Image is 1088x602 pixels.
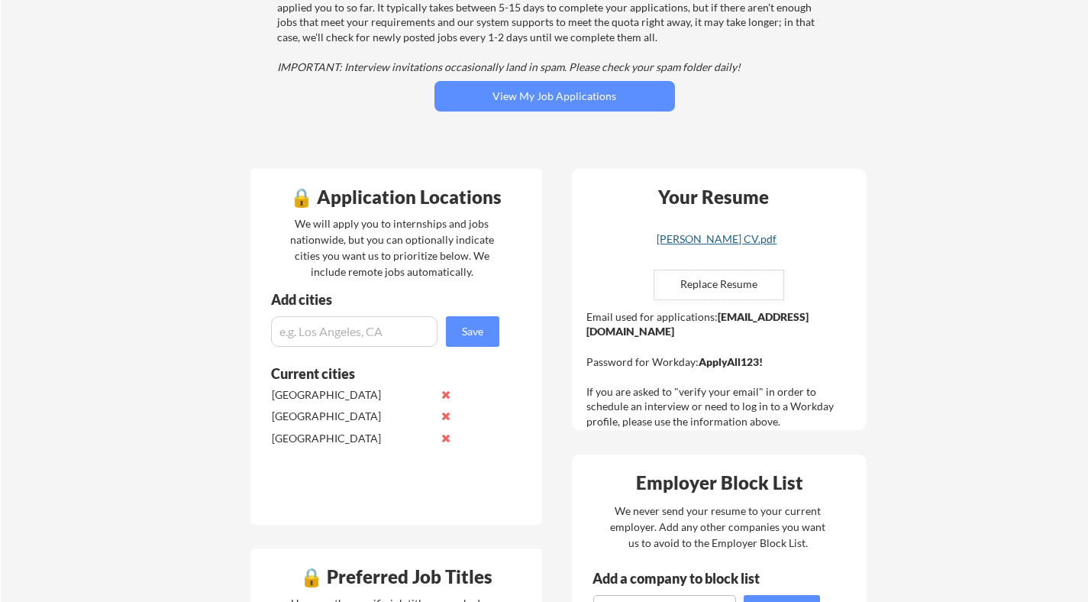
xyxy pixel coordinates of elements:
[254,568,538,586] div: 🔒 Preferred Job Titles
[638,188,789,206] div: Your Resume
[271,367,483,380] div: Current cities
[434,81,675,112] button: View My Job Applications
[254,188,538,206] div: 🔒 Application Locations
[271,293,503,306] div: Add cities
[578,474,862,492] div: Employer Block List
[586,310,809,338] strong: [EMAIL_ADDRESS][DOMAIN_NAME]
[592,571,783,585] div: Add a company to block list
[272,409,433,424] div: [GEOGRAPHIC_DATA]
[446,316,499,347] button: Save
[272,431,433,446] div: [GEOGRAPHIC_DATA]
[586,309,856,429] div: Email used for applications: Password for Workday: If you are asked to "verify your email" in ord...
[626,234,808,244] div: [PERSON_NAME] CV.pdf
[699,355,763,368] strong: ApplyAll123!
[609,503,827,551] div: We never send your resume to your current employer. Add any other companies you want us to avoid ...
[271,316,437,347] input: e.g. Los Angeles, CA
[287,215,497,280] div: We will apply you to internships and jobs nationwide, but you can optionally indicate cities you ...
[272,387,433,403] div: [GEOGRAPHIC_DATA]
[626,234,808,257] a: [PERSON_NAME] CV.pdf
[277,60,741,73] em: IMPORTANT: Interview invitations occasionally land in spam. Please check your spam folder daily!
